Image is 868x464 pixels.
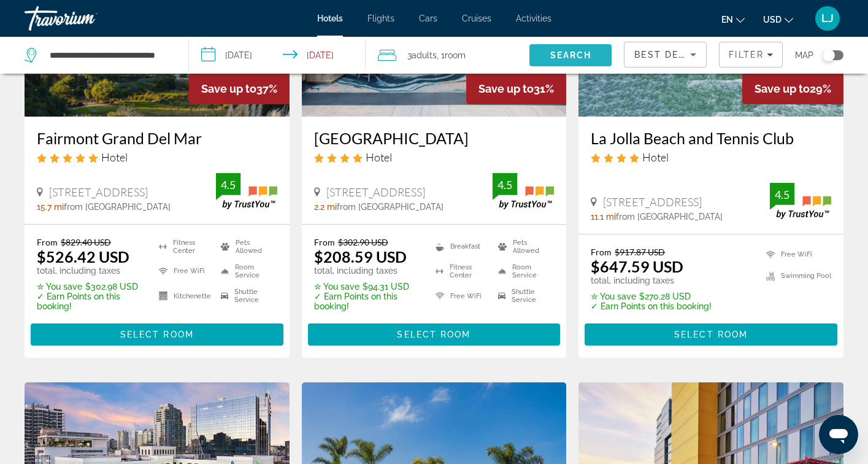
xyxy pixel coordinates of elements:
[550,50,592,60] span: Search
[763,10,793,28] button: Change currency
[429,287,491,305] li: Free WiFi
[31,323,283,346] button: Select Room
[591,247,612,257] span: From
[616,212,723,222] span: from [GEOGRAPHIC_DATA]
[591,212,616,222] span: 11.1 mi
[215,287,277,305] li: Shuttle Service
[755,82,810,95] span: Save up to
[719,42,783,68] button: Filters
[37,150,277,164] div: 5 star Hotel
[591,129,831,147] a: La Jolla Beach and Tennis Club
[25,2,147,34] a: Travorium
[317,14,343,23] a: Hotels
[760,268,831,284] li: Swimming Pool
[591,257,683,276] ins: $647.59 USD
[337,202,444,212] span: from [GEOGRAPHIC_DATA]
[813,50,843,61] button: Toggle map
[64,202,171,212] span: from [GEOGRAPHIC_DATA]
[721,10,745,28] button: Change language
[445,50,466,60] span: Room
[493,177,517,192] div: 4.5
[591,292,636,301] span: ✮ You save
[31,327,283,340] a: Select Room
[674,330,748,339] span: Select Room
[591,276,712,285] p: total, including taxes
[634,50,698,60] span: Best Deals
[812,6,843,31] button: User Menu
[615,247,665,257] del: $917.87 USD
[37,202,64,212] span: 15.7 mi
[326,185,425,199] span: [STREET_ADDRESS]
[308,327,561,340] a: Select Room
[215,237,277,255] li: Pets Allowed
[770,187,794,202] div: 4.5
[492,237,554,255] li: Pets Allowed
[37,266,144,276] p: total, including taxes
[478,82,534,95] span: Save up to
[314,266,421,276] p: total, including taxes
[642,150,669,164] span: Hotel
[338,237,388,247] del: $302.90 USD
[819,415,858,454] iframe: Button to launch messaging window
[153,237,215,255] li: Fitness Center
[585,323,837,346] button: Select Room
[314,150,555,164] div: 4 star Hotel
[795,47,813,64] span: Map
[153,287,215,305] li: Kitchenette
[201,82,256,95] span: Save up to
[216,173,277,209] img: TrustYou guest rating badge
[37,292,144,311] p: ✓ Earn Points on this booking!
[591,150,831,164] div: 4 star Hotel
[763,15,782,25] span: USD
[314,247,407,266] ins: $208.59 USD
[314,292,421,311] p: ✓ Earn Points on this booking!
[742,73,843,104] div: 29%
[429,262,491,280] li: Fitness Center
[591,292,712,301] p: $270.28 USD
[493,173,554,209] img: TrustYou guest rating badge
[314,202,337,212] span: 2.2 mi
[37,129,277,147] a: Fairmont Grand Del Mar
[462,14,491,23] a: Cruises
[48,46,170,64] input: Search hotel destination
[412,50,437,60] span: Adults
[516,14,551,23] a: Activities
[37,282,144,292] p: $302.98 USD
[37,282,82,292] span: ✮ You save
[603,195,702,209] span: [STREET_ADDRESS]
[429,237,491,255] li: Breakfast
[314,282,421,292] p: $94.31 USD
[120,330,194,339] span: Select Room
[760,247,831,262] li: Free WiFi
[591,301,712,311] p: ✓ Earn Points on this booking!
[49,185,148,199] span: [STREET_ADDRESS]
[216,177,240,192] div: 4.5
[314,237,335,247] span: From
[634,47,696,62] mat-select: Sort by
[407,47,437,64] span: 3
[366,37,530,74] button: Travelers: 3 adults, 0 children
[437,47,466,64] span: , 1
[189,37,366,74] button: Select check in and out date
[585,327,837,340] a: Select Room
[367,14,394,23] a: Flights
[397,330,470,339] span: Select Room
[61,237,111,247] del: $829.40 USD
[308,323,561,346] button: Select Room
[721,15,733,25] span: en
[492,287,554,305] li: Shuttle Service
[821,12,834,25] span: LJ
[529,44,612,66] button: Search
[189,73,290,104] div: 37%
[37,237,58,247] span: From
[729,50,764,60] span: Filter
[314,129,555,147] a: [GEOGRAPHIC_DATA]
[215,262,277,280] li: Room Service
